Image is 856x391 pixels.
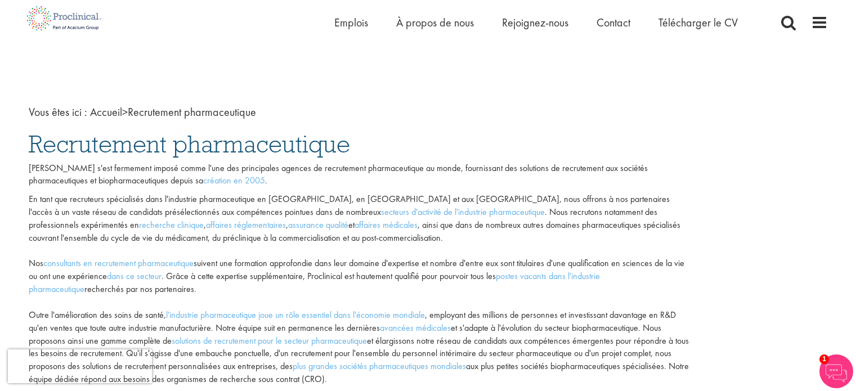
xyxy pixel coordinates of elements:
a: dans ce secteur [107,270,162,282]
font: 1 [822,355,826,363]
font: Recrutement pharmaceutique [128,105,256,119]
img: Chatbot [819,354,853,388]
a: Télécharger le CV [658,15,738,30]
font: [PERSON_NAME] s'est fermement imposé comme l'une des principales agences de recrutement pharmaceu... [29,162,648,187]
a: Contact [597,15,630,30]
font: , [204,219,206,231]
a: affaires médicales [355,219,418,231]
a: affaires réglementaires [206,219,286,231]
a: avancées médicales [380,322,451,334]
font: . [265,174,267,186]
font: > [122,105,128,119]
a: recherche clinique [139,219,204,231]
font: Accueil [90,105,122,119]
a: l'industrie pharmaceutique joue un rôle essentiel dans l'économie mondiale [166,309,425,321]
font: Nos [29,257,43,269]
font: suivent une formation approfondie dans leur domaine d'expertise et nombre d'entre eux sont titula... [29,257,684,282]
font: Recrutement pharmaceutique [29,129,350,159]
a: secteurs d'activité de l'industrie pharmaceutique [381,206,545,218]
a: solutions de recrutement pour le secteur pharmaceutique [172,335,367,347]
font: , ainsi que dans de nombreux autres domaines pharmaceutiques spécialisés couvrant l'ensemble du c... [29,219,680,244]
a: Rejoignez-nous [502,15,568,30]
a: postes vacants dans l'industrie pharmaceutique [29,270,600,295]
font: Outre l'amélioration des soins de santé, [29,309,166,321]
font: . Nous recrutons notamment des professionnels expérimentés en [29,206,657,231]
font: , employant des millions de personnes et investissant davantage en R&D qu'en ventes que toute aut... [29,309,676,334]
font: , [286,219,288,231]
font: . Grâce à cette expertise supplémentaire, Proclinical est hautement qualifié pour pourvoir tous les [162,270,496,282]
a: À propos de nous [396,15,474,30]
font: et [348,219,355,231]
a: Emplois [334,15,368,30]
a: plus grandes sociétés pharmaceutiques mondiales [293,360,466,372]
a: lien fil d'Ariane vers la page d'accueil [90,105,122,119]
font: Vous êtes ici : [29,105,87,119]
font: et s'adapte à l'évolution du secteur biopharmaceutique. Nous proposons ainsi une gamme complète de [29,322,661,347]
a: assurance qualité [288,219,348,231]
font: En tant que recruteurs spécialisés dans l'industrie pharmaceutique en [GEOGRAPHIC_DATA], en [GEOG... [29,193,670,218]
a: consultants en recrutement pharmaceutique [43,257,194,269]
iframe: reCAPTCHA [8,349,152,383]
font: et élargissons notre réseau de candidats aux compétences émergentes pour répondre à tous les beso... [29,335,689,372]
a: création en 2005 [203,174,265,186]
font: recherchés par nos partenaires. [84,283,196,295]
